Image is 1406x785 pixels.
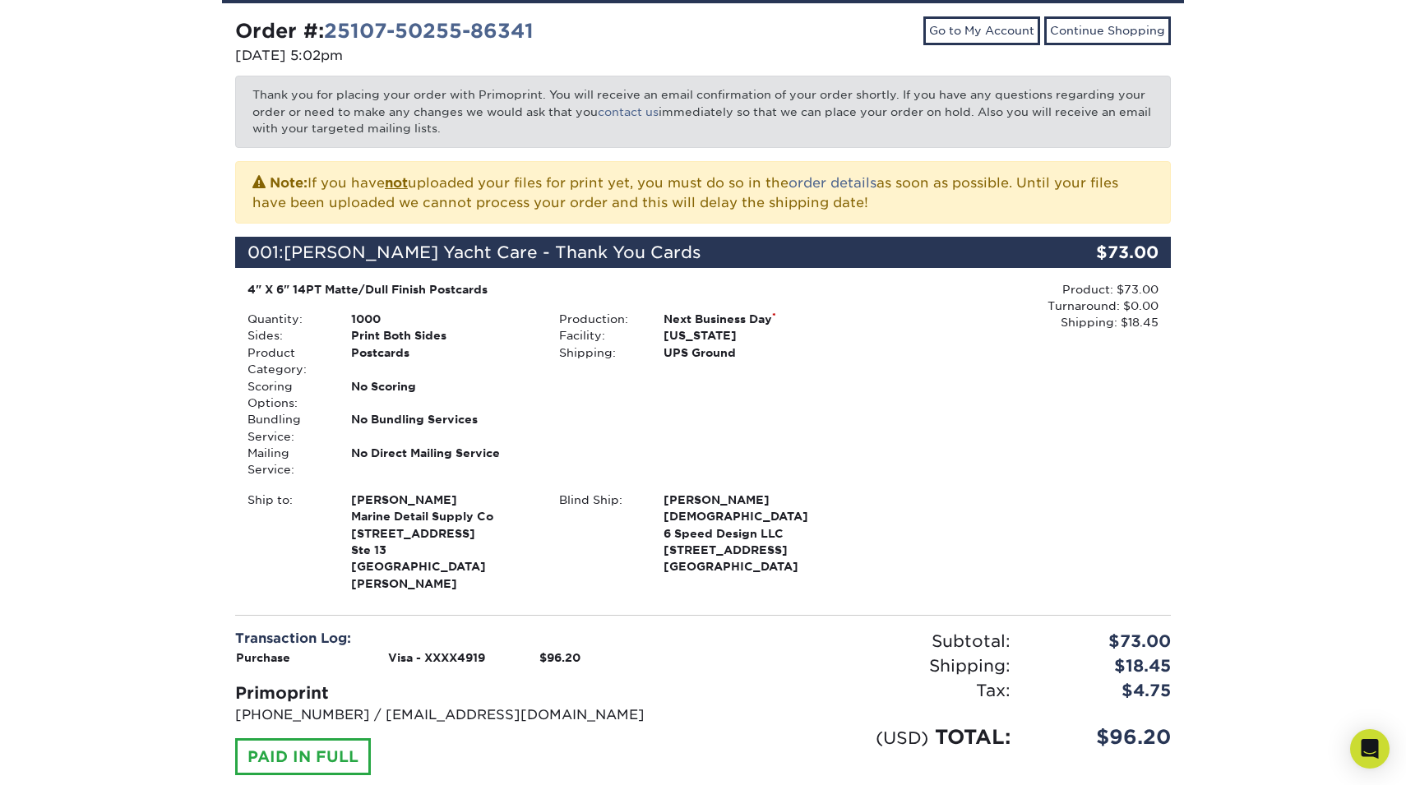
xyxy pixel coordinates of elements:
[235,681,691,705] div: Primoprint
[385,175,408,191] b: not
[351,542,534,558] span: Ste 13
[351,492,534,590] strong: [GEOGRAPHIC_DATA][PERSON_NAME]
[339,311,547,327] div: 1000
[876,727,928,748] small: (USD)
[351,508,534,524] span: Marine Detail Supply Co
[235,46,691,66] p: [DATE] 5:02pm
[235,311,339,327] div: Quantity:
[703,629,1023,653] div: Subtotal:
[351,492,534,508] span: [PERSON_NAME]
[235,705,691,725] p: [PHONE_NUMBER] / [EMAIL_ADDRESS][DOMAIN_NAME]
[339,327,547,344] div: Print Both Sides
[547,311,650,327] div: Production:
[284,242,701,262] span: [PERSON_NAME] Yacht Care - Thank You Cards
[339,411,547,445] div: No Bundling Services
[664,492,847,574] strong: [GEOGRAPHIC_DATA]
[235,327,339,344] div: Sides:
[236,651,290,664] strong: Purchase
[235,344,339,378] div: Product Category:
[789,175,876,191] a: order details
[235,492,339,592] div: Ship to:
[859,281,1159,331] div: Product: $73.00 Turnaround: $0.00 Shipping: $18.45
[664,492,847,525] span: [PERSON_NAME][DEMOGRAPHIC_DATA]
[247,281,847,298] div: 4" X 6" 14PT Matte/Dull Finish Postcards
[598,105,659,118] a: contact us
[703,653,1023,678] div: Shipping:
[539,651,580,664] strong: $96.20
[1015,237,1171,268] div: $73.00
[651,344,859,361] div: UPS Ground
[923,16,1040,44] a: Go to My Account
[1023,678,1183,703] div: $4.75
[388,651,485,664] strong: Visa - XXXX4919
[651,311,859,327] div: Next Business Day
[664,525,847,542] span: 6 Speed Design LLC
[270,175,308,191] strong: Note:
[235,237,1015,268] div: 001:
[235,629,691,649] div: Transaction Log:
[339,378,547,412] div: No Scoring
[324,19,534,43] a: 25107-50255-86341
[1023,723,1183,752] div: $96.20
[664,542,847,558] span: [STREET_ADDRESS]
[235,738,371,776] div: PAID IN FULL
[1350,729,1390,769] div: Open Intercom Messenger
[935,725,1011,749] span: TOTAL:
[547,344,650,361] div: Shipping:
[235,19,534,43] strong: Order #:
[235,76,1171,147] p: Thank you for placing your order with Primoprint. You will receive an email confirmation of your ...
[339,445,547,478] div: No Direct Mailing Service
[235,411,339,445] div: Bundling Service:
[351,525,534,542] span: [STREET_ADDRESS]
[1023,653,1183,678] div: $18.45
[703,678,1023,703] div: Tax:
[547,492,650,575] div: Blind Ship:
[339,344,547,378] div: Postcards
[1044,16,1171,44] a: Continue Shopping
[547,327,650,344] div: Facility:
[651,327,859,344] div: [US_STATE]
[252,172,1154,213] p: If you have uploaded your files for print yet, you must do so in the as soon as possible. Until y...
[1023,629,1183,653] div: $73.00
[235,378,339,412] div: Scoring Options:
[235,445,339,478] div: Mailing Service:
